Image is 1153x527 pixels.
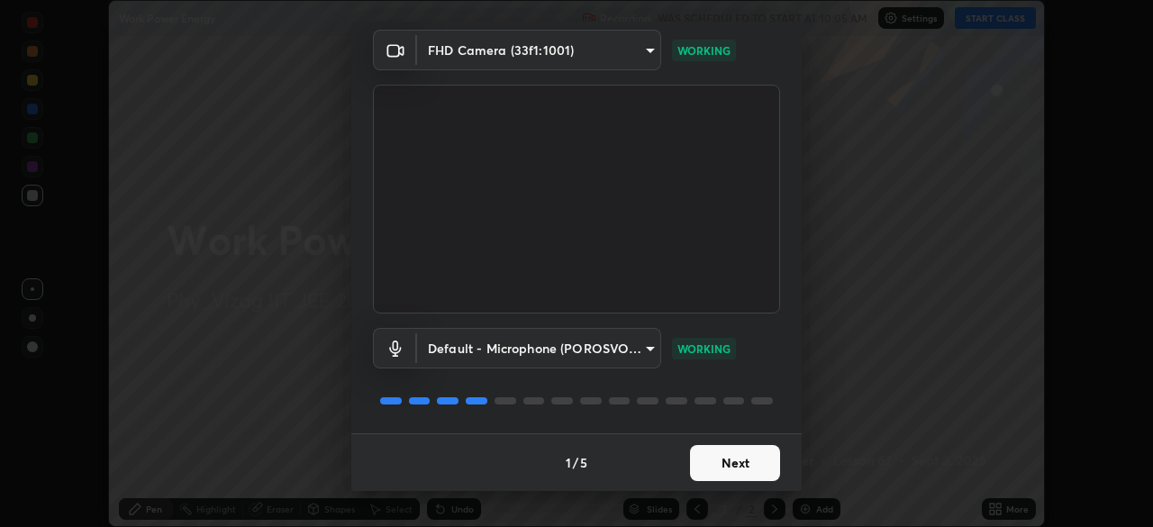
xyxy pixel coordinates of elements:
h4: 1 [566,453,571,472]
p: WORKING [677,341,731,357]
p: WORKING [677,42,731,59]
div: FHD Camera (33f1:1001) [417,30,661,70]
div: FHD Camera (33f1:1001) [417,328,661,368]
h4: / [573,453,578,472]
button: Next [690,445,780,481]
h4: 5 [580,453,587,472]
